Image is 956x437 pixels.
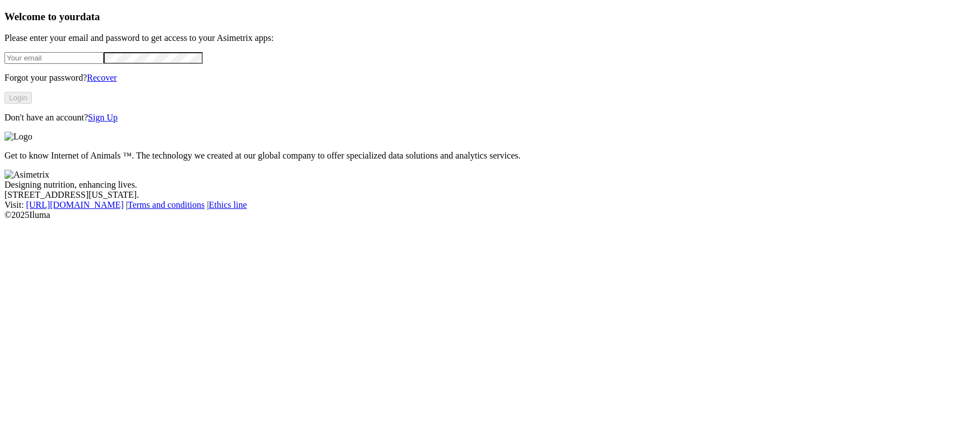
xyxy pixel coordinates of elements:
a: Recover [87,73,116,82]
p: Get to know Internet of Animals ™. The technology we created at our global company to offer speci... [4,151,952,161]
a: [URL][DOMAIN_NAME] [26,200,124,210]
a: Ethics line [209,200,247,210]
div: Visit : | | [4,200,952,210]
button: Login [4,92,32,104]
a: Terms and conditions [128,200,205,210]
p: Don't have an account? [4,113,952,123]
h3: Welcome to your [4,11,952,23]
p: Please enter your email and password to get access to your Asimetrix apps: [4,33,952,43]
div: [STREET_ADDRESS][US_STATE]. [4,190,952,200]
img: Logo [4,132,32,142]
div: © 2025 Iluma [4,210,952,220]
span: data [80,11,100,22]
a: Sign Up [88,113,118,122]
div: Designing nutrition, enhancing lives. [4,180,952,190]
input: Your email [4,52,104,64]
img: Asimetrix [4,170,49,180]
p: Forgot your password? [4,73,952,83]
